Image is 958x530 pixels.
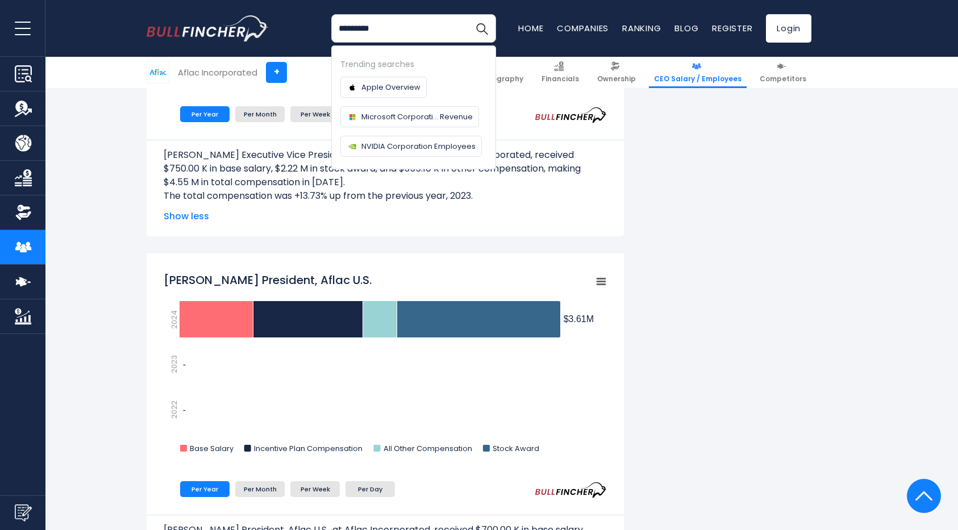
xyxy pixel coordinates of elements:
[361,140,476,152] span: NVIDIA Corporation Employees
[493,443,539,454] text: Stock Award
[340,58,487,71] div: Trending searches
[557,22,609,34] a: Companies
[597,74,636,84] span: Ownership
[622,22,661,34] a: Ranking
[169,310,180,329] text: 2024
[147,15,269,41] a: Go to homepage
[180,481,230,497] li: Per Year
[266,62,287,83] a: +
[384,443,472,454] text: All Other Compensation
[290,106,340,122] li: Per Week
[164,210,607,223] span: Show less
[649,57,747,88] a: CEO Salary / Employees
[180,106,230,122] li: Per Year
[15,204,32,221] img: Ownership
[147,61,169,83] img: AFL logo
[361,81,420,93] span: Apple Overview
[468,14,496,43] button: Search
[164,148,607,189] p: [PERSON_NAME] Executive Vice President, General Counsel, at Aflac Incorporated, received $750.00 ...
[347,111,358,123] img: Company logo
[183,360,186,369] text: -
[654,74,742,84] span: CEO Salary / Employees
[178,66,257,79] div: Aflac Incorporated
[347,141,358,152] img: Company logo
[235,481,285,497] li: Per Month
[290,481,340,497] li: Per Week
[536,57,584,88] a: Financials
[164,272,372,288] tspan: [PERSON_NAME] President, Aflac U.S.
[361,111,473,123] span: Microsoft Corporati... Revenue
[766,14,811,43] a: Login
[340,136,482,157] a: NVIDIA Corporation Employees
[340,106,479,127] a: Microsoft Corporati... Revenue
[190,443,234,454] text: Base Salary
[518,22,543,34] a: Home
[235,106,285,122] li: Per Month
[755,57,811,88] a: Competitors
[674,22,698,34] a: Blog
[592,57,641,88] a: Ownership
[254,443,363,454] text: Incentive Plan Compensation
[760,74,806,84] span: Competitors
[147,15,269,41] img: bullfincher logo
[169,400,180,419] text: 2022
[542,74,579,84] span: Financials
[164,266,607,465] svg: Virgil R. Miller President, Aflac U.S.
[345,481,395,497] li: Per Day
[340,77,427,98] a: Apple Overview
[164,189,607,203] p: The total compensation was +13.73% up from the previous year, 2023.
[564,314,594,324] tspan: $3.61M
[347,82,358,93] img: Company logo
[712,22,752,34] a: Register
[183,405,186,415] text: -
[169,355,180,373] text: 2023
